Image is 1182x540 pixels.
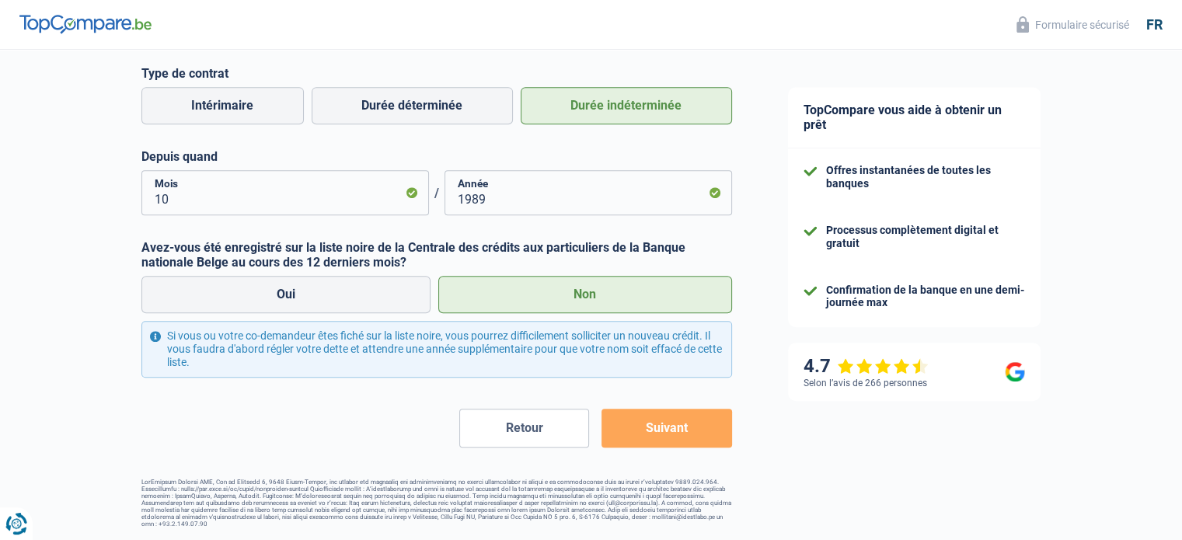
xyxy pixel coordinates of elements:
div: Processus complètement digital et gratuit [826,224,1025,250]
div: TopCompare vous aide à obtenir un prêt [788,87,1041,148]
label: Non [438,276,732,313]
label: Avez-vous été enregistré sur la liste noire de la Centrale des crédits aux particuliers de la Ban... [141,240,732,270]
label: Depuis quand [141,149,732,164]
div: Offres instantanées de toutes les banques [826,164,1025,190]
footer: LorEmipsum Dolorsi AME, Con ad Elitsedd 6, 9648 Eiusm-Tempor, inc utlabor etd magnaaliq eni admin... [141,479,732,528]
button: Retour [459,409,589,448]
div: Si vous ou votre co-demandeur êtes fiché sur la liste noire, vous pourrez difficilement sollicite... [141,321,732,377]
button: Formulaire sécurisé [1007,12,1138,37]
label: Type de contrat [141,66,732,81]
input: MM [141,170,429,215]
label: Durée indéterminée [521,87,732,124]
div: Confirmation de la banque en une demi-journée max [826,284,1025,310]
label: Durée déterminée [312,87,513,124]
span: / [429,186,445,200]
input: AAAA [445,170,732,215]
div: 4.7 [804,355,929,378]
div: fr [1146,16,1163,33]
div: Selon l’avis de 266 personnes [804,378,927,388]
button: Suivant [601,409,731,448]
label: Oui [141,276,431,313]
label: Intérimaire [141,87,304,124]
img: TopCompare Logo [19,15,152,33]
